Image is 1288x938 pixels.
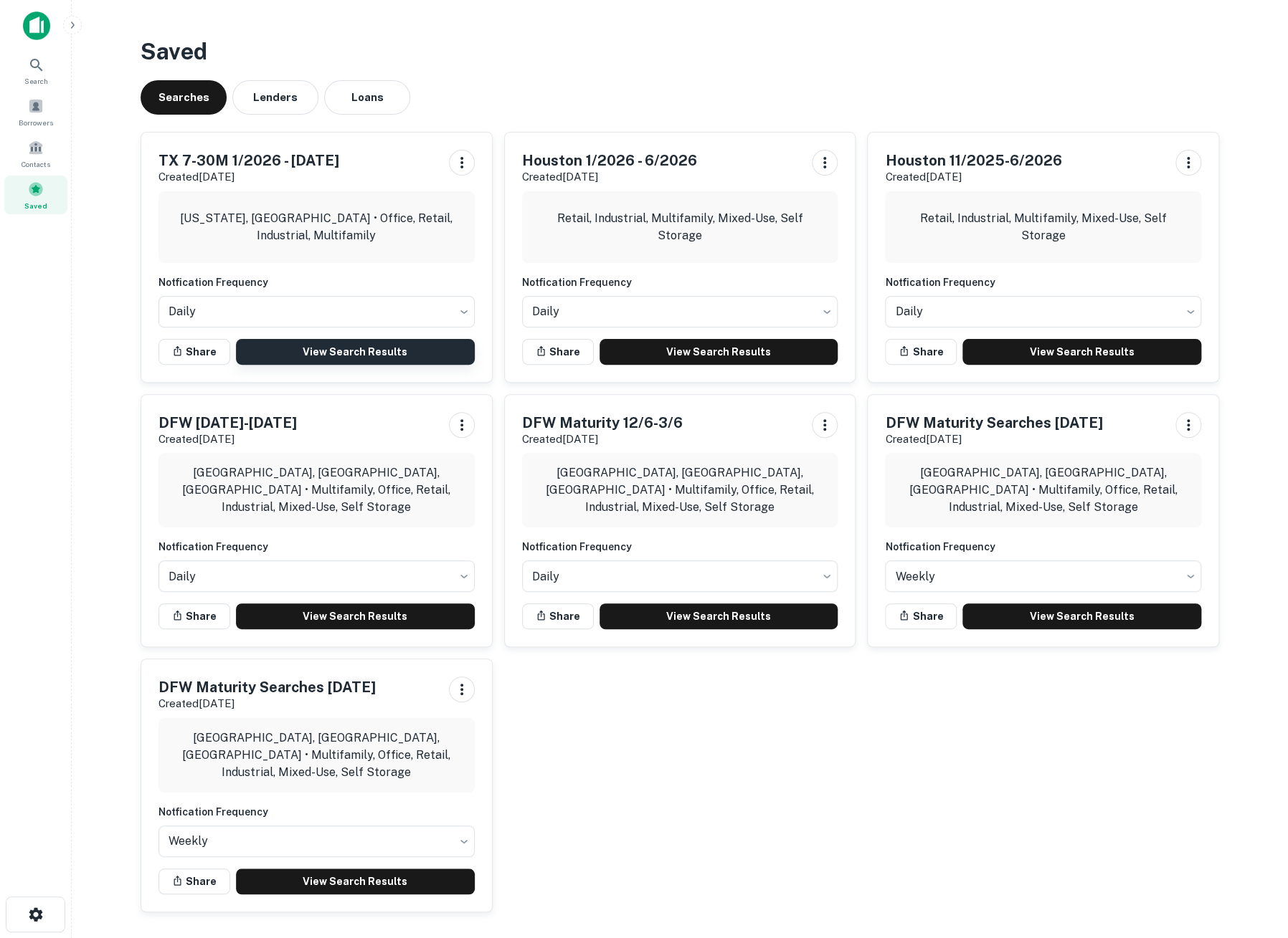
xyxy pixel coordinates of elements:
span: Saved [24,200,47,211]
button: Share [158,603,230,629]
a: View Search Results [236,603,475,629]
p: Retail, Industrial, Multifamily, Mixed-Use, Self Storage [896,210,1190,244]
h5: DFW Maturity Searches [DATE] [158,676,376,698]
h6: Notfication Frequency [158,539,475,555]
button: Share [158,339,230,365]
h5: DFW Maturity 12/6-3/6 [522,412,683,434]
button: Loans [324,80,410,115]
h5: DFW Maturity Searches [DATE] [885,412,1102,434]
p: [GEOGRAPHIC_DATA], [GEOGRAPHIC_DATA], [GEOGRAPHIC_DATA] • Multifamily, Office, Retail, Industrial... [170,729,463,781]
h5: DFW [DATE]-[DATE] [158,412,297,434]
a: View Search Results [600,339,838,365]
div: Without label [158,821,475,861]
img: capitalize-icon.png [23,11,50,40]
h3: Saved [141,34,1219,69]
a: View Search Results [600,603,838,629]
div: Without label [158,556,475,596]
div: Without label [522,292,838,332]
h6: Notfication Frequency [885,539,1201,555]
h6: Notfication Frequency [158,804,475,820]
p: Retail, Industrial, Multifamily, Mixed-Use, Self Storage [534,210,827,244]
a: View Search Results [962,603,1201,629]
button: Lenders [232,80,318,115]
p: Created [DATE] [885,431,1102,448]
button: Share [885,339,957,365]
button: Share [522,339,594,365]
button: Share [158,868,230,894]
span: Borrowers [19,117,53,128]
p: Created [DATE] [522,431,683,448]
button: Share [522,603,594,629]
button: Searches [141,80,227,115]
h5: TX 7-30M 1/2026 - [DATE] [158,150,339,171]
h6: Notfication Frequency [522,274,838,290]
h6: Notfication Frequency [885,274,1201,290]
span: Contacts [22,158,50,170]
div: Without label [158,292,475,332]
h5: Houston 1/2026 - 6/2026 [522,150,697,171]
h6: Notfication Frequency [158,274,475,290]
a: Saved [4,176,67,214]
span: Search [24,75,48,87]
a: View Search Results [236,339,475,365]
a: View Search Results [962,339,1201,365]
button: Share [885,603,957,629]
p: [GEOGRAPHIC_DATA], [GEOGRAPHIC_DATA], [GEOGRAPHIC_DATA] • Multifamily, Office, Retail, Industrial... [534,464,827,516]
a: View Search Results [236,868,475,894]
iframe: Chat Widget [1216,777,1288,846]
p: Created [DATE] [158,168,339,186]
p: [GEOGRAPHIC_DATA], [GEOGRAPHIC_DATA], [GEOGRAPHIC_DATA] • Multifamily, Office, Retail, Industrial... [170,464,463,516]
p: [US_STATE], [GEOGRAPHIC_DATA] • Office, Retail, Industrial, Multifamily [170,210,463,244]
p: Created [DATE] [158,431,297,448]
p: Created [DATE] [885,168,1061,186]
a: Contacts [4,134,67,173]
a: Borrowers [4,92,67,131]
div: Without label [885,556,1201,596]
h6: Notfication Frequency [522,539,838,555]
div: Without label [885,292,1201,332]
h5: Houston 11/2025-6/2026 [885,150,1061,171]
div: Without label [522,556,838,596]
p: Created [DATE] [158,695,376,712]
p: [GEOGRAPHIC_DATA], [GEOGRAPHIC_DATA], [GEOGRAPHIC_DATA] • Multifamily, Office, Retail, Industrial... [896,464,1190,516]
p: Created [DATE] [522,168,697,186]
a: Search [4,51,67,90]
